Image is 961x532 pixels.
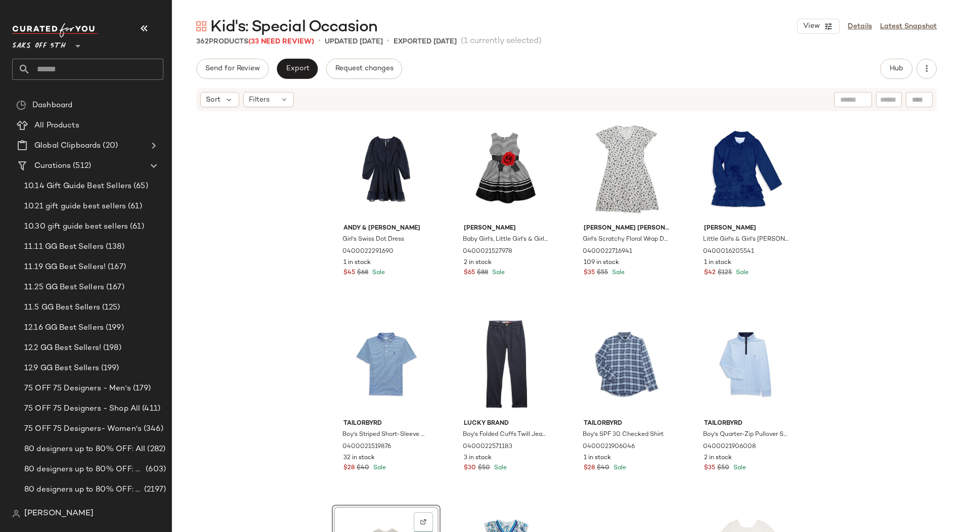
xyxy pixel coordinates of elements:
span: 11.5 GG Best Sellers [24,302,100,314]
span: (125) [100,302,120,314]
button: Send for Review [196,59,269,79]
span: 32 in stock [343,454,375,463]
span: 80 designers up to 80% OFF: All [24,444,145,455]
span: (1 currently selected) [461,35,542,48]
span: 0400021519876 [342,442,391,452]
span: 0400022571183 [463,442,512,452]
span: (411) [140,403,160,415]
span: Little Girl's & Girl's [PERSON_NAME] Ruffle Coat [703,235,789,244]
span: 12.16 GG Best Sellers [24,322,104,334]
img: 0400022716941_WHITEMULTI [576,118,677,220]
span: $28 [343,464,355,473]
span: 80 designers up to 80% OFF: Men's [24,464,144,475]
span: Sale [370,270,385,276]
span: (61) [126,201,142,212]
span: $68 [357,269,368,278]
span: (603) [144,464,166,475]
span: 0400022716941 [583,247,632,256]
img: svg%3e [420,519,426,525]
span: $50 [478,464,490,473]
span: 362 [196,38,209,46]
span: Girl's Scratchy Floral Wrap Dress [583,235,668,244]
span: Lucky Brand [464,419,549,428]
span: (179) [131,383,151,394]
img: 0400016205541 [696,118,798,220]
span: [PERSON_NAME] [PERSON_NAME] [584,224,669,233]
span: (346) [142,423,163,435]
span: [PERSON_NAME] [24,508,94,520]
span: Sale [610,270,625,276]
img: 0400022291690 [335,118,437,220]
span: Sale [611,465,626,471]
span: 75 OFF 75 Designers - Men's [24,383,131,394]
span: 12.9 GG Best Sellers [24,363,99,374]
span: 0400022291690 [342,247,394,256]
img: svg%3e [16,100,26,110]
span: Kid's: Special Occasion [210,17,377,37]
div: Products [196,36,314,47]
span: (167) [106,261,126,273]
button: Hub [880,59,912,79]
span: All Products [34,120,79,131]
span: (282) [145,444,165,455]
span: (138) [104,241,124,253]
span: Curations [34,160,71,172]
span: Dashboard [32,100,72,111]
span: (167) [104,282,124,293]
img: svg%3e [12,510,20,518]
span: Global Clipboards [34,140,101,152]
span: Hub [889,65,903,73]
span: [PERSON_NAME] [704,224,790,233]
span: 1 in stock [704,258,731,268]
span: (198) [101,342,121,354]
span: Sale [490,270,505,276]
span: Sort [206,95,221,105]
span: (20) [101,140,118,152]
span: $30 [464,464,476,473]
span: Saks OFF 5TH [12,34,66,53]
span: (61) [128,221,144,233]
span: 0400016205541 [703,247,754,256]
span: Boy's Striped Short-Sleeve Polo [342,430,428,439]
span: Sale [492,465,507,471]
span: 11.19 GG Best Sellers! [24,261,106,273]
span: $42 [704,269,716,278]
span: (65) [132,181,148,192]
span: Andy & [PERSON_NAME] [343,224,429,233]
span: Send for Review [205,65,260,73]
img: 0400021519876_BLUE [335,313,437,415]
span: $55 [597,269,608,278]
span: $35 [704,464,715,473]
span: 1 in stock [343,258,371,268]
span: • [318,35,321,48]
span: 2 in stock [464,258,492,268]
span: Boy's SPF 30 Checked Shirt [583,430,664,439]
span: $50 [717,464,729,473]
p: updated [DATE] [325,36,383,47]
span: 80 designers up to 80% OFF: Women's [24,484,142,496]
span: 11.11 GG Best Sellers [24,241,104,253]
span: 0400021906008 [703,442,756,452]
span: 1 in stock [584,454,611,463]
span: [PERSON_NAME] [464,224,549,233]
span: View [803,22,820,30]
span: 109 in stock [584,258,619,268]
span: Export [285,65,309,73]
span: Sale [371,465,386,471]
p: Exported [DATE] [394,36,457,47]
span: $40 [357,464,369,473]
span: $125 [718,269,732,278]
span: 10.30 gift guide best sellers [24,221,128,233]
span: Sale [731,465,746,471]
img: 0400021906008_LIGHTBLUE [696,313,798,415]
span: TailorByrd [704,419,790,428]
span: 3 in stock [464,454,492,463]
span: Boy's Quarter-Zip Pullover Sweater [703,430,789,439]
span: $40 [597,464,609,473]
span: 10.21 gift guide best sellers [24,201,126,212]
span: Sale [734,270,749,276]
span: (199) [99,363,119,374]
span: 11.25 GG Best Sellers [24,282,104,293]
span: 12.2 GG Best Sellers! [24,342,101,354]
button: View [797,19,840,34]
